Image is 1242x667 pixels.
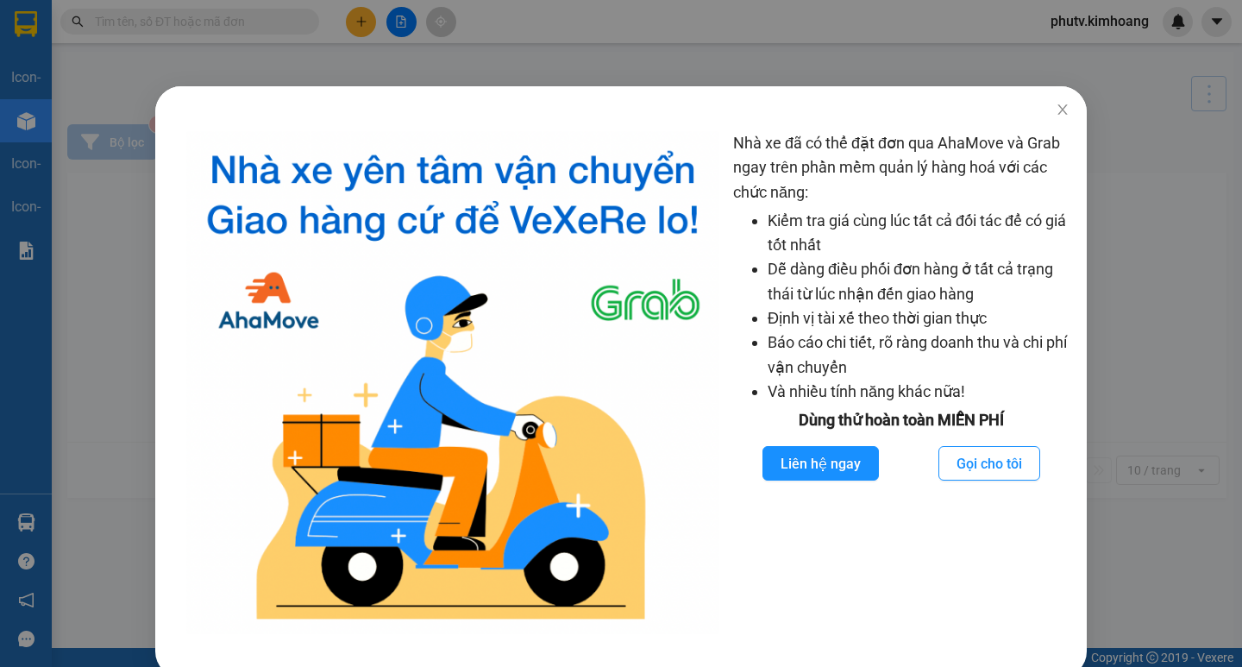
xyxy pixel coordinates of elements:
li: Báo cáo chi tiết, rõ ràng doanh thu và chi phí vận chuyển [768,330,1069,380]
li: Kiểm tra giá cùng lúc tất cả đối tác để có giá tốt nhất [768,209,1069,258]
span: close [1056,103,1069,116]
li: Và nhiều tính năng khác nữa! [768,380,1069,404]
button: Liên hệ ngay [762,446,879,481]
button: Close [1038,86,1087,135]
div: Nhà xe đã có thể đặt đơn qua AhaMove và Grab ngay trên phần mềm quản lý hàng hoá với các chức năng: [733,131,1069,634]
li: Dễ dàng điều phối đơn hàng ở tất cả trạng thái từ lúc nhận đến giao hàng [768,257,1069,306]
li: Định vị tài xế theo thời gian thực [768,306,1069,330]
img: logo [186,131,719,634]
div: Dùng thử hoàn toàn MIỄN PHÍ [733,408,1069,432]
button: Gọi cho tôi [938,446,1040,481]
span: Gọi cho tôi [957,453,1022,475]
span: Liên hệ ngay [781,453,861,475]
